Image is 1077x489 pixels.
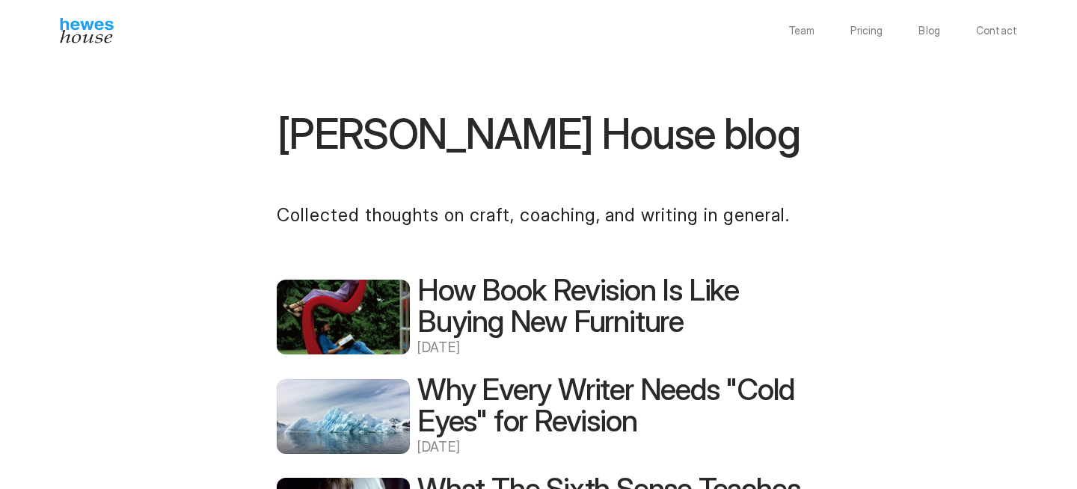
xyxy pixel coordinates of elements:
a: Contact [976,25,1017,36]
p: [DATE] [417,437,800,458]
p: Collected thoughts on craft, coaching, and writing in general. [277,201,800,230]
a: Why Every Writer Needs "Cold Eyes" for Revision[DATE] [277,374,800,458]
h2: Why Every Writer Needs "Cold Eyes" for Revision [417,374,800,437]
a: Pricing [850,25,883,36]
a: Team [788,25,815,36]
a: Revision is about a shift in perspective. How Book Revision Is Like Buying New Furniture[DATE] [277,274,800,359]
h1: [PERSON_NAME] House blog [277,112,800,156]
a: Blog [918,25,940,36]
img: Revision is about a shift in perspective. [277,280,410,354]
p: [DATE] [417,337,800,359]
img: Hewes House’s book coach services offer creative writing courses, writing class to learn differen... [60,18,114,43]
h2: How Book Revision Is Like Buying New Furniture [417,274,800,337]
